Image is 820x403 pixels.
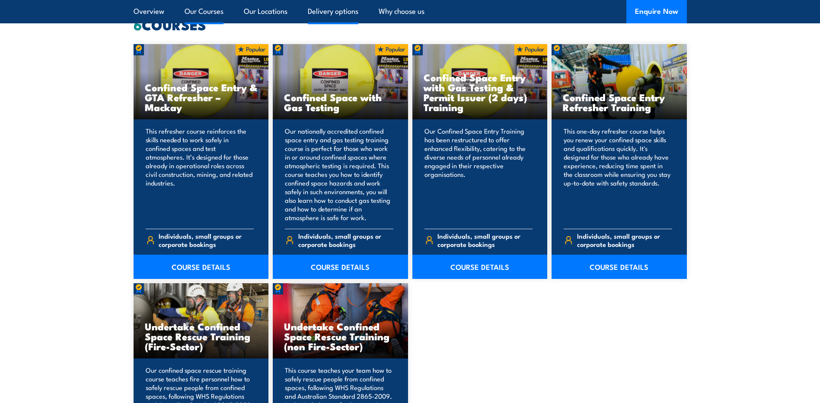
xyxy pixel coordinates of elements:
strong: 6 [134,13,142,35]
h3: Undertake Confined Space Rescue Training (Fire-Sector) [145,321,258,351]
h3: Confined Space Entry & GTA Refresher – Mackay [145,82,258,112]
a: COURSE DETAILS [134,255,269,279]
span: Individuals, small groups or corporate bookings [159,232,254,248]
h3: Confined Space Entry Refresher Training [563,92,676,112]
span: Individuals, small groups or corporate bookings [577,232,672,248]
p: Our nationally accredited confined space entry and gas testing training course is perfect for tho... [285,127,393,222]
h3: Confined Space with Gas Testing [284,92,397,112]
h3: Undertake Confined Space Rescue Training (non Fire-Sector) [284,321,397,351]
h3: Confined Space Entry with Gas Testing & Permit Issuer (2 days) Training [424,72,536,112]
a: COURSE DETAILS [412,255,548,279]
p: This refresher course reinforces the skills needed to work safely in confined spaces and test atm... [146,127,254,222]
p: Our Confined Space Entry Training has been restructured to offer enhanced flexibility, catering t... [424,127,533,222]
span: Individuals, small groups or corporate bookings [298,232,393,248]
span: Individuals, small groups or corporate bookings [437,232,533,248]
a: COURSE DETAILS [552,255,687,279]
a: COURSE DETAILS [273,255,408,279]
p: This one-day refresher course helps you renew your confined space skills and qualifications quick... [564,127,672,222]
h2: COURSES [134,18,687,30]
